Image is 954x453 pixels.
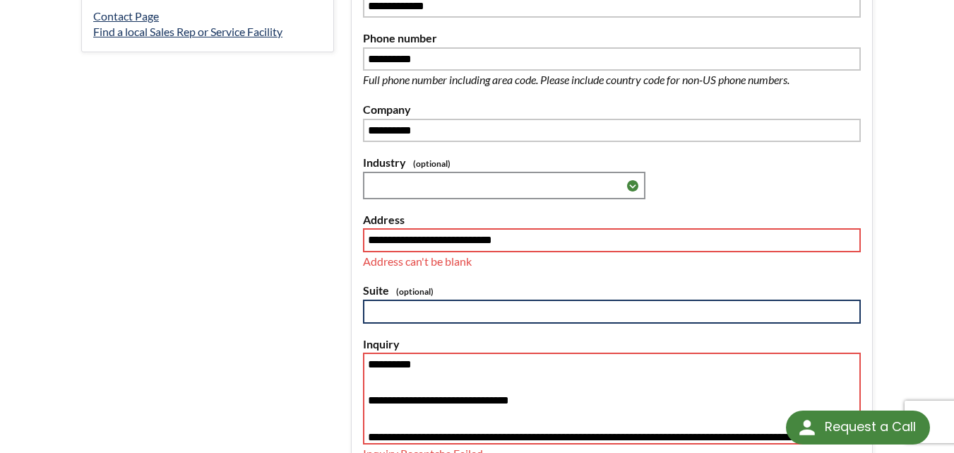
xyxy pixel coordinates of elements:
[796,416,818,439] img: round button
[363,254,472,268] span: Address can't be blank
[363,100,861,119] label: Company
[786,411,930,445] div: Request a Call
[825,411,916,443] div: Request a Call
[363,71,836,89] p: Full phone number including area code. Please include country code for non-US phone numbers.
[363,211,861,229] label: Address
[363,281,861,300] label: Suite
[363,153,861,172] label: Industry
[363,335,861,353] label: Inquiry
[93,25,282,38] a: Find a local Sales Rep or Service Facility
[93,9,159,23] a: Contact Page
[363,29,861,47] label: Phone number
